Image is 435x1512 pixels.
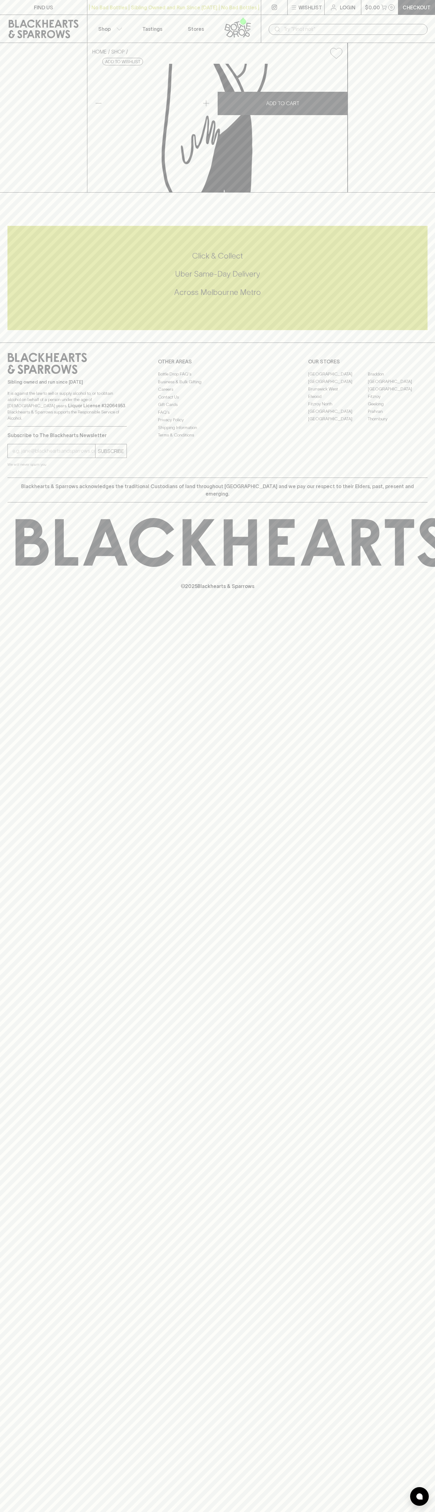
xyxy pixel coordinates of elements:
[7,287,428,297] h5: Across Melbourne Metro
[68,403,125,408] strong: Liquor License #32064953
[158,424,277,431] a: Shipping Information
[12,446,95,456] input: e.g. jane@blackheartsandsparrows.com.au
[416,1493,423,1500] img: bubble-icon
[158,416,277,424] a: Privacy Policy
[158,358,277,365] p: OTHER AREAS
[308,400,368,408] a: Fitzroy North
[95,444,127,458] button: SUBSCRIBE
[158,378,277,385] a: Business & Bulk Gifting
[403,4,431,11] p: Checkout
[12,483,423,497] p: Blackhearts & Sparrows acknowledges the traditional Custodians of land throughout [GEOGRAPHIC_DAT...
[308,358,428,365] p: OUR STORES
[87,64,347,192] img: Proper Crisp Big Cut Paprika Smoked Paprika Chips 150g
[308,378,368,385] a: [GEOGRAPHIC_DATA]
[308,393,368,400] a: Elwood
[368,378,428,385] a: [GEOGRAPHIC_DATA]
[158,408,277,416] a: FAQ's
[308,370,368,378] a: [GEOGRAPHIC_DATA]
[174,15,218,43] a: Stores
[368,393,428,400] a: Fitzroy
[158,432,277,439] a: Terms & Conditions
[7,251,428,261] h5: Click & Collect
[98,447,124,455] p: SUBSCRIBE
[368,400,428,408] a: Geelong
[158,386,277,393] a: Careers
[188,25,204,33] p: Stores
[7,432,127,439] p: Subscribe to The Blackhearts Newsletter
[7,226,428,330] div: Call to action block
[111,49,125,54] a: SHOP
[7,269,428,279] h5: Uber Same-Day Delivery
[158,371,277,378] a: Bottle Drop FAQ's
[328,45,345,61] button: Add to wishlist
[298,4,322,11] p: Wishlist
[308,415,368,422] a: [GEOGRAPHIC_DATA]
[142,25,162,33] p: Tastings
[266,100,299,107] p: ADD TO CART
[102,58,143,65] button: Add to wishlist
[284,24,423,34] input: Try "Pinot noir"
[7,390,127,421] p: It is against the law to sell or supply alcohol to, or to obtain alcohol on behalf of a person un...
[218,92,348,115] button: ADD TO CART
[308,385,368,393] a: Brunswick West
[34,4,53,11] p: FIND US
[308,408,368,415] a: [GEOGRAPHIC_DATA]
[368,370,428,378] a: Braddon
[131,15,174,43] a: Tastings
[368,415,428,422] a: Thornbury
[368,385,428,393] a: [GEOGRAPHIC_DATA]
[98,25,111,33] p: Shop
[340,4,355,11] p: Login
[7,461,127,468] p: We will never spam you
[368,408,428,415] a: Prahran
[92,49,107,54] a: HOME
[158,401,277,408] a: Gift Cards
[7,379,127,385] p: Sibling owned and run since [DATE]
[365,4,380,11] p: $0.00
[87,15,131,43] button: Shop
[390,6,393,9] p: 0
[158,393,277,401] a: Contact Us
